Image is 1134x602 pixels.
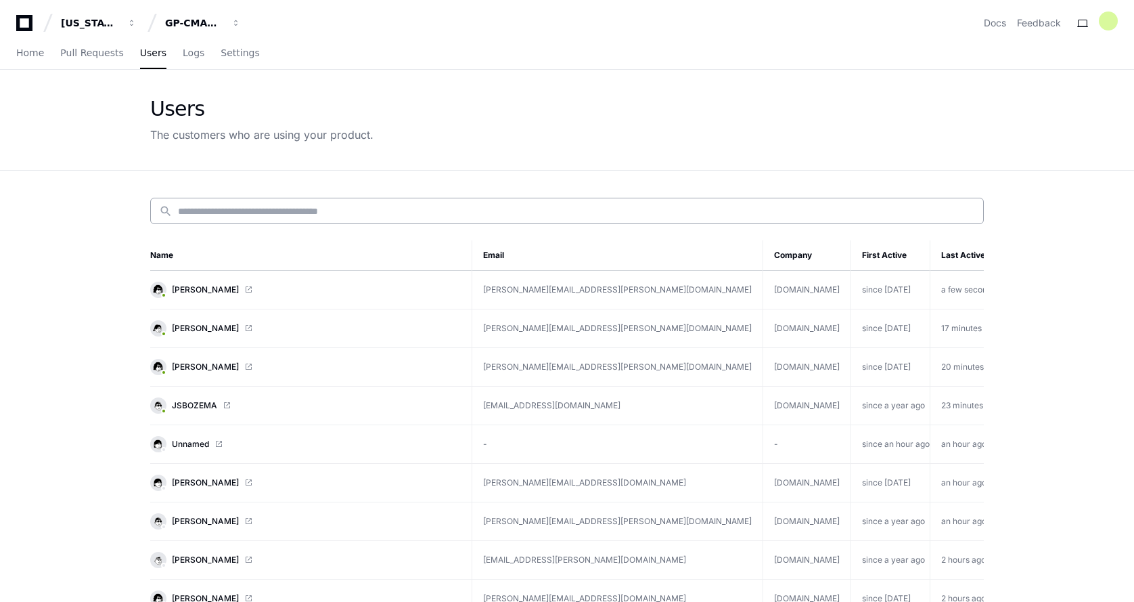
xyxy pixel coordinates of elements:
[150,127,373,143] div: The customers who are using your product.
[159,205,173,218] mat-icon: search
[152,553,164,566] img: 7.svg
[851,271,930,309] td: since [DATE]
[150,513,461,530] a: [PERSON_NAME]
[472,348,763,387] td: [PERSON_NAME][EMAIL_ADDRESS][PERSON_NAME][DOMAIN_NAME]
[172,400,217,411] span: JSBOZEMA
[851,387,930,425] td: since a year ago
[55,11,142,35] button: [US_STATE] Pacific
[763,541,851,580] td: [DOMAIN_NAME]
[150,397,461,414] a: JSBOZEMA
[472,464,763,502] td: [PERSON_NAME][EMAIL_ADDRESS][DOMAIN_NAME]
[472,387,763,425] td: [EMAIL_ADDRESS][DOMAIN_NAME]
[152,283,164,296] img: 15.svg
[930,309,1013,348] td: 17 minutes ago
[930,387,1013,425] td: 23 minutes ago
[851,464,930,502] td: since [DATE]
[172,362,239,372] span: [PERSON_NAME]
[152,515,164,528] img: 6.svg
[472,425,763,464] td: -
[851,348,930,387] td: since [DATE]
[763,271,851,309] td: [DOMAIN_NAME]
[763,464,851,502] td: [DOMAIN_NAME]
[763,240,851,271] th: Company
[150,282,461,298] a: [PERSON_NAME]
[16,38,44,69] a: Home
[763,309,851,348] td: [DOMAIN_NAME]
[984,16,1006,30] a: Docs
[60,49,123,57] span: Pull Requests
[221,38,259,69] a: Settings
[150,240,472,271] th: Name
[172,555,239,565] span: [PERSON_NAME]
[763,348,851,387] td: [DOMAIN_NAME]
[150,359,461,375] a: [PERSON_NAME]
[61,16,119,30] div: [US_STATE] Pacific
[165,16,223,30] div: GP-CMAG-MP2
[930,240,1013,271] th: Last Active
[150,436,461,452] a: Unnamed
[150,97,373,121] div: Users
[930,464,1013,502] td: an hour ago
[60,38,123,69] a: Pull Requests
[472,240,763,271] th: Email
[16,49,44,57] span: Home
[472,271,763,309] td: [PERSON_NAME][EMAIL_ADDRESS][PERSON_NAME][DOMAIN_NAME]
[183,38,204,69] a: Logs
[930,502,1013,541] td: an hour ago
[172,323,239,334] span: [PERSON_NAME]
[930,348,1013,387] td: 20 minutes ago
[763,387,851,425] td: [DOMAIN_NAME]
[140,49,166,57] span: Users
[152,399,164,412] img: 6.svg
[930,271,1013,309] td: a few seconds ago
[930,425,1013,464] td: an hour ago
[851,240,930,271] th: First Active
[930,541,1013,580] td: 2 hours ago
[851,502,930,541] td: since a year ago
[472,541,763,580] td: [EMAIL_ADDRESS][PERSON_NAME][DOMAIN_NAME]
[851,309,930,348] td: since [DATE]
[152,476,164,489] img: 1.svg
[150,475,461,491] a: [PERSON_NAME]
[763,502,851,541] td: [DOMAIN_NAME]
[172,284,239,295] span: [PERSON_NAME]
[472,502,763,541] td: [PERSON_NAME][EMAIL_ADDRESS][PERSON_NAME][DOMAIN_NAME]
[140,38,166,69] a: Users
[152,437,164,450] img: 1.svg
[851,541,930,580] td: since a year ago
[1017,16,1061,30] button: Feedback
[851,425,930,464] td: since an hour ago
[472,309,763,348] td: [PERSON_NAME][EMAIL_ADDRESS][PERSON_NAME][DOMAIN_NAME]
[152,360,164,373] img: 15.svg
[160,11,246,35] button: GP-CMAG-MP2
[150,320,461,337] a: [PERSON_NAME]
[172,439,209,450] span: Unnamed
[183,49,204,57] span: Logs
[172,477,239,488] span: [PERSON_NAME]
[763,425,851,464] td: -
[152,322,164,335] img: 14.svg
[221,49,259,57] span: Settings
[150,552,461,568] a: [PERSON_NAME]
[172,516,239,527] span: [PERSON_NAME]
